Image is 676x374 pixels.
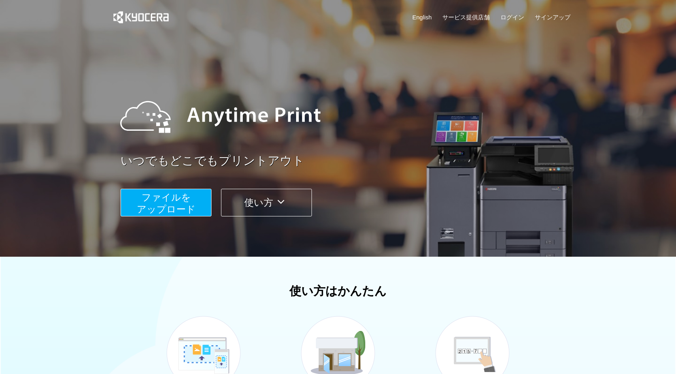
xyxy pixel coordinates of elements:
a: いつでもどこでもプリントアウト [121,152,575,169]
button: 使い方 [221,189,312,216]
button: ファイルを​​アップロード [121,189,211,216]
a: サービス提供店舗 [442,13,490,21]
a: サインアップ [535,13,570,21]
a: English [412,13,432,21]
a: ログイン [500,13,524,21]
span: ファイルを ​​アップロード [137,192,196,214]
